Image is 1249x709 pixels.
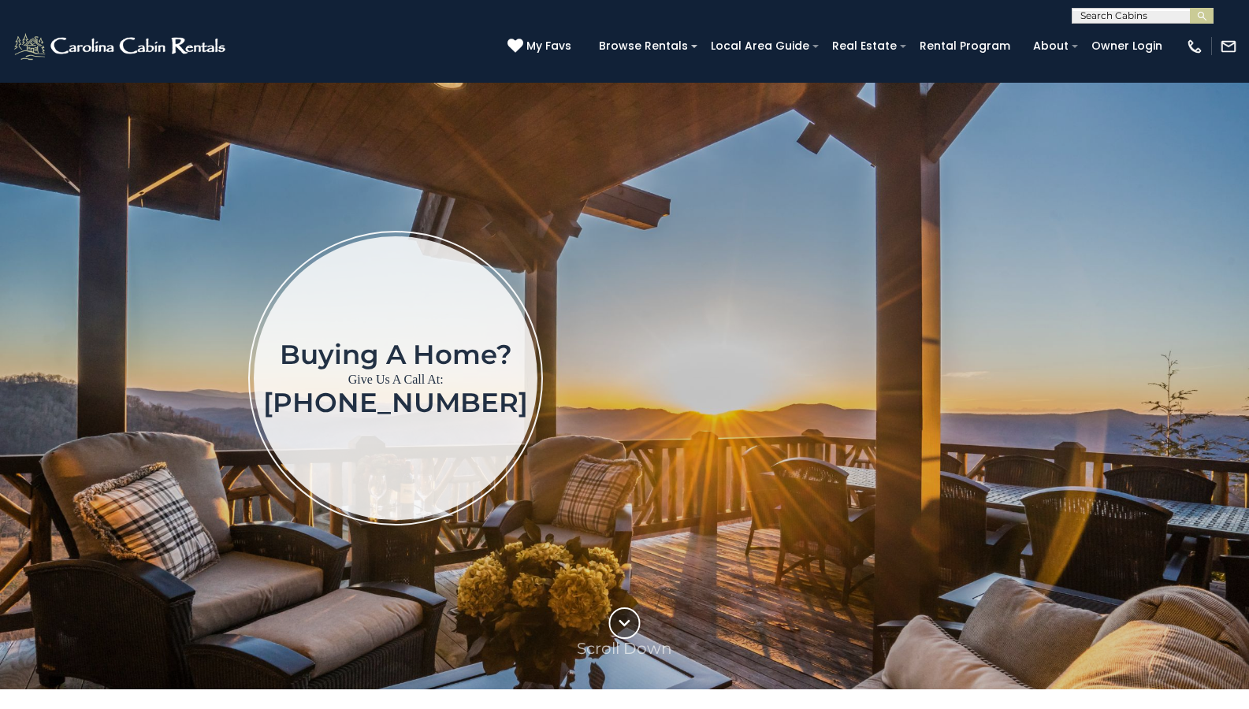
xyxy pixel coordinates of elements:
[912,34,1018,58] a: Rental Program
[1025,34,1076,58] a: About
[263,386,528,419] a: [PHONE_NUMBER]
[703,34,817,58] a: Local Area Guide
[768,165,1226,590] iframe: New Contact Form
[824,34,905,58] a: Real Estate
[577,639,672,658] p: Scroll Down
[263,340,528,369] h1: Buying a home?
[1220,38,1237,55] img: mail-regular-white.png
[526,38,571,54] span: My Favs
[1186,38,1203,55] img: phone-regular-white.png
[507,38,575,55] a: My Favs
[12,31,230,62] img: White-1-2.png
[591,34,696,58] a: Browse Rentals
[1084,34,1170,58] a: Owner Login
[263,369,528,391] p: Give Us A Call At:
